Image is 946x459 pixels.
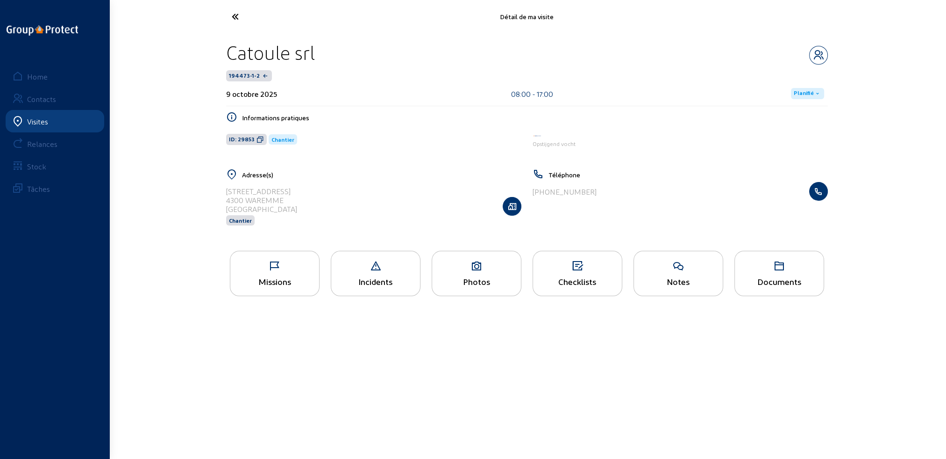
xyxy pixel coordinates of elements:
[6,177,104,200] a: Tâches
[533,187,597,196] div: [PHONE_NUMBER]
[229,72,260,80] span: 194473-1-2
[432,277,521,286] div: Photos
[229,217,252,224] span: Chantier
[27,117,48,126] div: Visites
[6,132,104,155] a: Relances
[27,184,50,193] div: Tâches
[27,139,57,148] div: Relances
[6,87,104,110] a: Contacts
[271,136,294,143] span: Chantier
[226,196,297,204] div: 4300 WAREMME
[230,277,319,286] div: Missions
[226,204,297,213] div: [GEOGRAPHIC_DATA]
[634,277,723,286] div: Notes
[331,277,420,286] div: Incidents
[533,135,542,138] img: Aqua Protect
[533,140,576,147] span: Opstijgend vocht
[242,171,521,179] h5: Adresse(s)
[548,171,828,179] h5: Téléphone
[226,41,315,65] div: Catoule srl
[511,89,553,98] div: 08:00 - 17:00
[533,277,622,286] div: Checklists
[27,72,48,81] div: Home
[794,90,814,97] span: Planifié
[226,89,277,98] div: 9 octobre 2025
[6,110,104,132] a: Visites
[229,136,255,143] span: ID: 29853
[226,187,297,196] div: [STREET_ADDRESS]
[321,13,733,21] div: Détail de ma visite
[735,277,824,286] div: Documents
[242,114,828,122] h5: Informations pratiques
[7,25,78,36] img: logo-oneline.png
[6,155,104,177] a: Stock
[6,65,104,87] a: Home
[27,95,56,103] div: Contacts
[27,162,46,171] div: Stock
